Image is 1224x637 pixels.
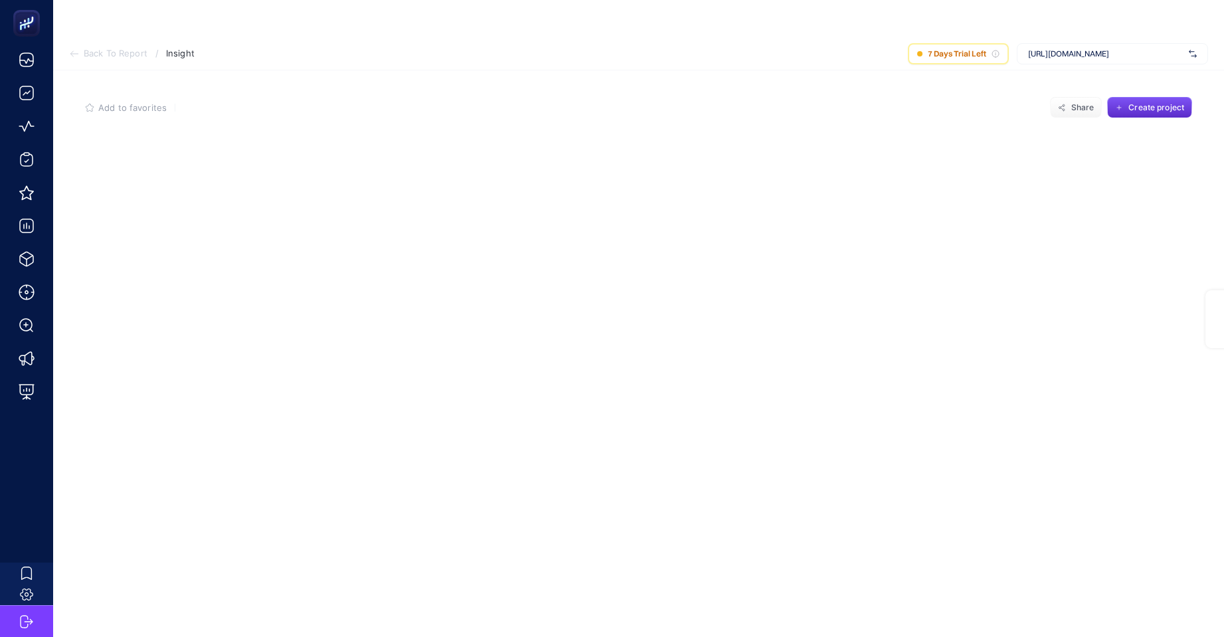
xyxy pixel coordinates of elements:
span: Create project [1128,102,1184,113]
span: [URL][DOMAIN_NAME] [1028,48,1183,59]
span: Share [1071,102,1094,113]
button: Add to favorites [85,102,167,113]
button: Create project [1107,97,1192,118]
span: Back To Report [84,48,147,59]
span: / [155,48,159,58]
span: 7 Days Trial Left [928,48,986,59]
button: Share [1050,97,1102,118]
span: Insight [166,48,195,59]
span: Add to favorites [98,102,167,113]
img: svg%3e [1189,47,1197,60]
iframe: Intercom live chat [1179,592,1211,624]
